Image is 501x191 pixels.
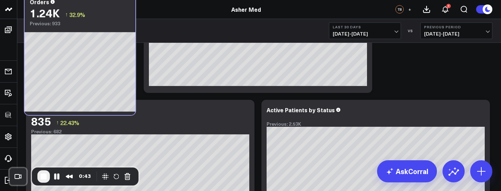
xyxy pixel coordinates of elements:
[424,31,489,37] span: [DATE] - [DATE]
[420,22,492,39] button: Previous Period[DATE]-[DATE]
[377,160,437,182] a: AskCorral
[231,6,261,13] a: Asher Med
[405,5,414,13] button: +
[267,106,335,114] div: Active Patients by Status
[56,118,59,127] span: ↑
[333,25,397,29] b: Last 30 Days
[329,22,401,39] button: Last 30 Days[DATE]-[DATE]
[65,10,68,19] span: ↑
[424,25,489,29] b: Previous Period
[30,7,60,19] div: 1.24K
[31,115,51,127] div: 835
[446,4,451,8] div: 7
[267,121,485,127] div: Previous: 2.53K
[408,7,411,12] span: +
[333,31,397,37] span: [DATE] - [DATE]
[31,129,249,134] div: Previous: 682
[69,11,85,18] span: 32.9%
[404,29,417,33] div: VS
[60,119,79,126] span: 22.43%
[30,21,130,26] div: Previous: 933
[395,5,404,13] div: TB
